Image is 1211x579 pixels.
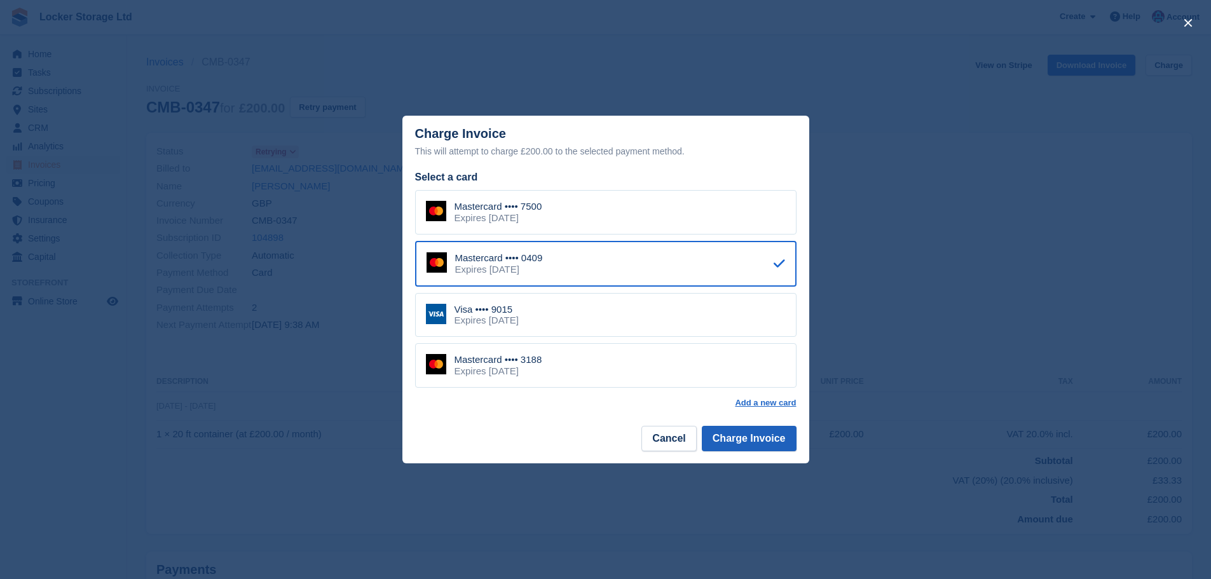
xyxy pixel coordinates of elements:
div: Charge Invoice [415,126,797,159]
div: Expires [DATE] [455,365,542,377]
img: Mastercard Logo [426,201,446,221]
div: Mastercard •••• 7500 [455,201,542,212]
div: Select a card [415,170,797,185]
img: Visa Logo [426,304,446,324]
div: This will attempt to charge £200.00 to the selected payment method. [415,144,797,159]
div: Visa •••• 9015 [455,304,519,315]
div: Mastercard •••• 0409 [455,252,543,264]
div: Expires [DATE] [455,264,543,275]
div: Expires [DATE] [455,315,519,326]
button: Charge Invoice [702,426,797,451]
div: Mastercard •••• 3188 [455,354,542,365]
a: Add a new card [735,398,796,408]
img: Mastercard Logo [426,354,446,374]
button: Cancel [641,426,696,451]
div: Expires [DATE] [455,212,542,224]
button: close [1178,13,1198,33]
img: Mastercard Logo [427,252,447,273]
